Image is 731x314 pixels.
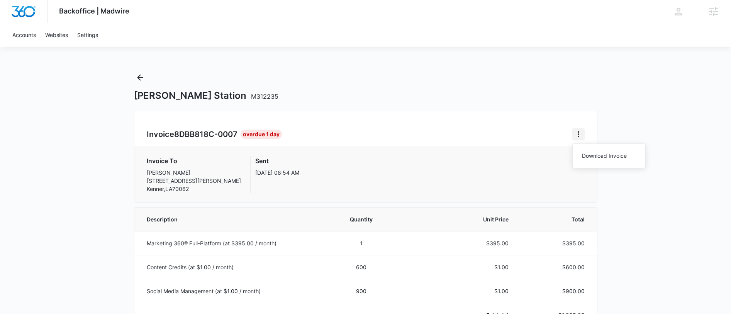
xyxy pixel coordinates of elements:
[582,152,627,159] a: Download Invoice
[134,90,278,101] h1: [PERSON_NAME] Station
[405,263,509,271] p: $1.00
[59,7,129,15] span: Backoffice | Madwire
[147,169,241,193] p: [PERSON_NAME] [STREET_ADDRESS][PERSON_NAME] Kenner , LA 70062
[255,156,299,165] h3: Sent
[572,128,585,140] button: Home
[73,23,103,47] a: Settings
[573,150,645,162] button: Download Invoice
[337,215,387,223] span: Quantity
[527,239,585,247] p: $395.00
[147,156,241,165] h3: Invoice To
[174,130,237,139] span: 8DBB818C-0007
[527,215,585,223] span: Total
[527,263,585,271] p: $600.00
[405,239,509,247] p: $395.00
[255,169,299,177] p: [DATE] 08:54 AM
[8,23,41,47] a: Accounts
[41,23,73,47] a: Websites
[134,71,146,84] button: Back
[147,287,318,295] p: Social Media Management (at $1.00 / month)
[405,215,509,223] span: Unit Price
[527,287,585,295] p: $900.00
[241,130,282,139] div: Overdue 1 Day
[327,231,396,255] td: 1
[147,215,318,223] span: Description
[147,128,241,140] h2: Invoice
[327,255,396,279] td: 600
[147,239,318,247] p: Marketing 360® Full-Platform (at $395.00 / month)
[147,263,318,271] p: Content Credits (at $1.00 / month)
[405,287,509,295] p: $1.00
[327,279,396,303] td: 900
[251,93,278,100] span: M312235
